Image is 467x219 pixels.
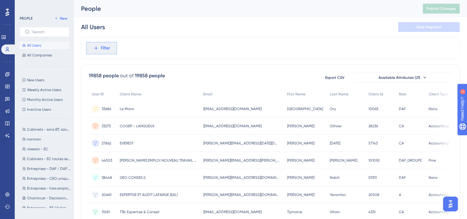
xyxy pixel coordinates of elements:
[287,141,314,146] span: [PERSON_NAME]
[287,124,314,129] span: [PERSON_NAME]
[101,44,110,52] span: Filter
[120,209,159,214] span: T3b Expertise & Conseil
[81,4,407,13] div: People
[20,96,69,103] button: Monthly Active Users
[27,107,51,112] span: Inactive Users
[203,192,280,197] span: [PERSON_NAME][EMAIL_ADDRESS][DOMAIN_NAME]
[399,92,406,97] span: Role
[27,127,71,132] span: Cabinets - sans BT, sans COGEP
[102,106,111,111] span: 33686
[20,106,69,113] button: Inactive Users
[27,43,41,48] span: All Users
[102,209,110,214] span: 11081
[102,124,111,129] span: 33275
[416,25,442,29] span: Save Segment
[27,206,66,210] span: Entreprises - BT Cholet
[203,175,280,180] span: [PERSON_NAME][EMAIL_ADDRESS][DOMAIN_NAME]
[423,4,460,13] button: Publish Changes
[89,72,119,79] div: 19858 people
[399,209,404,214] span: CA
[399,192,401,197] span: A
[368,92,383,97] span: Client Id
[368,124,378,129] span: 28236
[330,124,342,129] span: Ollivier
[81,23,105,31] div: All Users
[368,141,378,146] span: 57143
[287,106,323,111] span: [GEOGRAPHIC_DATA]
[120,72,134,79] div: out of
[330,106,336,111] span: Ory
[330,141,340,146] span: [DATE]
[20,204,73,212] button: Entreprises - BT Cholet
[102,192,111,197] span: 20669
[27,97,63,102] span: Monthly Active Users
[330,92,348,97] span: Last Name
[330,209,340,214] span: Villain
[27,53,52,58] span: All Companies
[441,195,460,213] iframe: UserGuiding AI Assistant Launcher
[120,92,141,97] span: Client Name
[368,175,377,180] span: 59311
[20,42,69,49] button: All Users
[368,106,379,111] span: 10065
[27,196,71,201] span: Chaintrust - Decisionnaires
[20,52,69,59] button: All Companies
[287,92,305,97] span: First Name
[102,141,111,146] span: 27862
[20,145,73,153] button: viseeon - EC
[20,86,69,94] button: Weekly Active Users
[287,158,314,163] span: [PERSON_NAME]
[287,209,302,214] span: Tiphaine
[398,22,460,32] button: Save Segment
[319,73,350,83] button: Export CSV
[399,106,406,111] span: DAF
[86,42,117,54] button: Filter
[32,30,64,34] input: Search
[135,72,165,79] div: 19858 people
[20,175,73,182] button: Entreprises - CEO uniquement
[52,15,69,22] button: New
[120,106,134,111] span: Le Mans
[120,141,134,146] span: EVEREST
[27,78,44,83] span: New Users
[203,92,212,97] span: Email
[368,209,376,214] span: 4331
[429,209,449,214] span: Accounting
[399,158,422,163] span: DAF_GROUPE
[287,192,314,197] span: [PERSON_NAME]
[92,92,104,97] span: User ID
[429,124,449,129] span: Accounting
[354,73,452,83] button: Available Attributes (21)
[27,186,71,191] span: Entreprises - hors employés
[429,175,438,180] span: None
[27,176,71,181] span: Entreprises - CEO uniquement
[120,192,178,197] span: EXPERTISE ET AUDIT LAFARGE (EAL)
[120,158,197,163] span: [PERSON_NAME] EMPLOI NOUVEAU TRAVAIL INTER SOC
[325,75,344,80] span: Export CSV
[20,155,73,163] button: Cabinets - EC toutes segmentations confondues hors BT
[20,76,69,84] button: New Users
[429,106,438,111] span: None
[203,158,280,163] span: [PERSON_NAME][EMAIL_ADDRESS][PERSON_NAME][DOMAIN_NAME]
[27,137,41,142] span: ironman
[60,16,67,21] span: New
[287,175,314,180] span: [PERSON_NAME]
[27,87,61,92] span: Weekly Active Users
[368,192,379,197] span: 20508
[399,124,404,129] span: CA
[429,158,436,163] span: Pme
[102,158,112,163] span: 44553
[429,141,449,146] span: Accounting
[14,2,38,9] span: Need Help?
[203,209,262,214] span: [EMAIL_ADDRESS][DOMAIN_NAME]
[379,75,420,80] span: Available Attributes (21)
[20,136,73,143] button: ironman
[203,141,280,146] span: [PERSON_NAME][EMAIL_ADDRESS][DATE][DOMAIN_NAME]
[27,166,71,171] span: Entreprises - DAF / DAF lecteurs
[203,124,262,129] span: [EMAIL_ADDRESS][DOMAIN_NAME]
[102,175,112,180] span: 38448
[120,124,154,129] span: COGEP - LANGUEUX
[426,6,456,11] span: Publish Changes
